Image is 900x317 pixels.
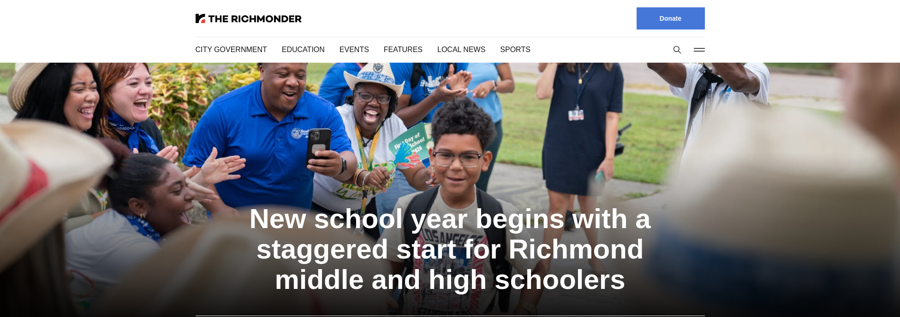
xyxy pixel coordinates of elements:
a: New school year begins with a staggered start for Richmond middle and high schoolers [246,169,654,299]
a: Education [280,44,322,55]
button: Search this site [670,43,684,57]
a: Events [337,44,364,55]
a: Features [379,44,415,55]
a: City Government [196,44,265,55]
a: Sports [490,44,519,55]
img: The Richmonder [196,14,302,23]
a: Donate [637,7,705,29]
a: Local News [430,44,476,55]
